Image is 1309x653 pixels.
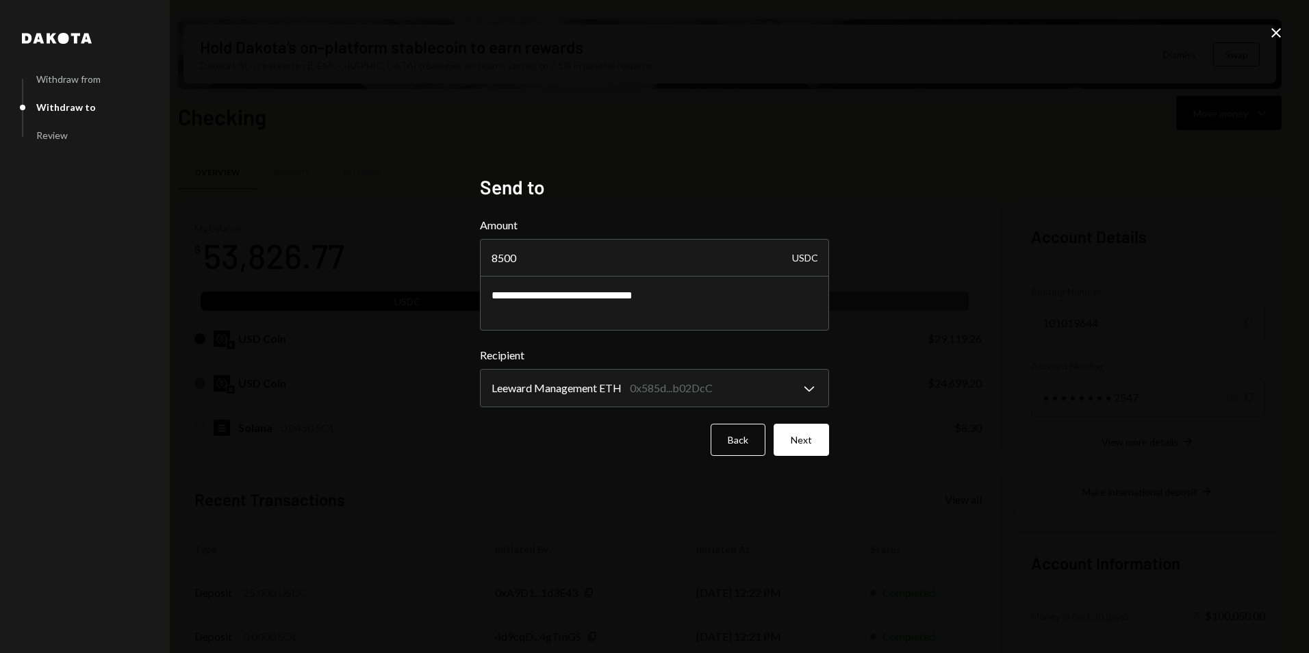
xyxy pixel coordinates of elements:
[480,239,829,277] input: Enter amount
[480,217,829,233] label: Amount
[36,129,68,141] div: Review
[630,380,713,396] div: 0x585d...b02DcC
[774,424,829,456] button: Next
[711,424,765,456] button: Back
[36,101,96,113] div: Withdraw to
[480,347,829,363] label: Recipient
[480,174,829,201] h2: Send to
[480,369,829,407] button: Recipient
[36,73,101,85] div: Withdraw from
[792,239,818,277] div: USDC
